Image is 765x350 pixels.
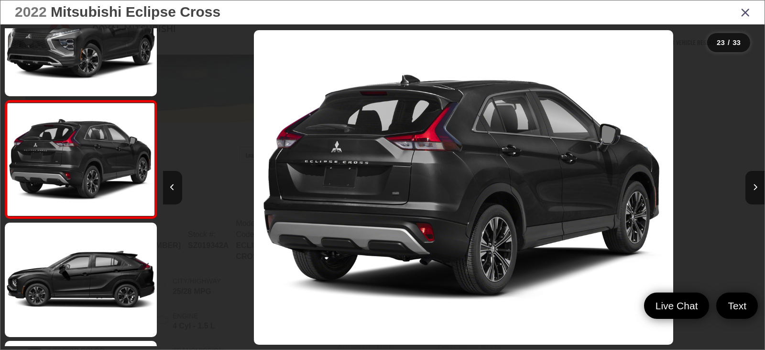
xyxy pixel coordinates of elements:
[723,299,751,312] span: Text
[3,222,158,338] img: 2022 Mitsubishi Eclipse Cross SE
[717,38,725,46] span: 23
[727,39,731,46] span: /
[15,4,47,20] span: 2022
[651,299,703,312] span: Live Chat
[716,293,758,319] a: Text
[51,4,220,20] span: Mitsubishi Eclipse Cross
[644,293,710,319] a: Live Chat
[163,171,182,204] button: Previous image
[254,30,673,345] img: 2022 Mitsubishi Eclipse Cross SE
[732,38,741,46] span: 33
[6,103,156,216] img: 2022 Mitsubishi Eclipse Cross SE
[745,171,765,204] button: Next image
[741,6,750,18] i: Close gallery
[163,30,765,345] div: 2022 Mitsubishi Eclipse Cross SE 22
